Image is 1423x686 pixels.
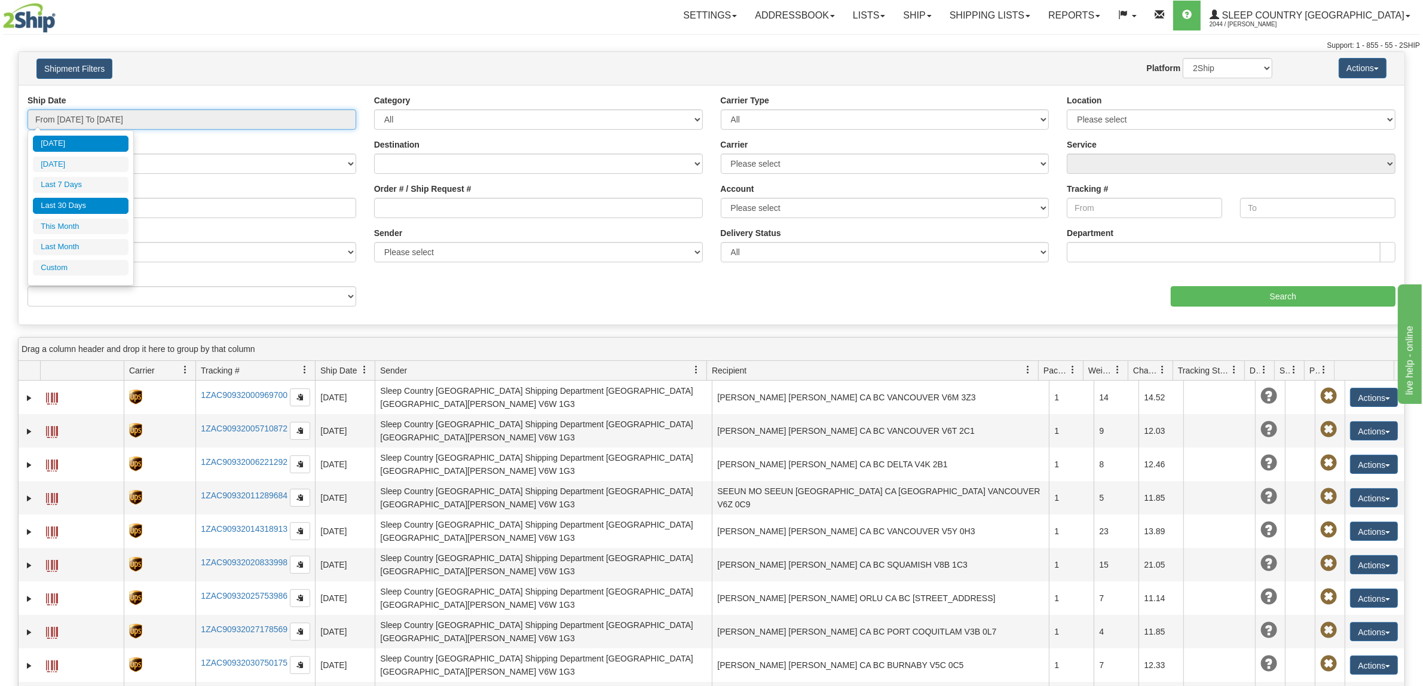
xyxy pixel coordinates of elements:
a: Ship Date filter column settings [354,360,375,380]
td: 1 [1049,481,1094,514]
td: 9 [1094,414,1139,448]
td: 23 [1094,514,1139,548]
div: grid grouping header [19,338,1404,361]
a: Label [46,588,58,607]
img: 8 - UPS [129,523,142,538]
span: Charge [1133,365,1158,376]
td: 12.33 [1139,648,1183,682]
label: Delivery Status [721,227,781,239]
button: Copy to clipboard [290,455,310,473]
td: [DATE] [315,414,375,448]
button: Actions [1350,522,1398,541]
img: 8 - UPS [129,590,142,605]
span: Unknown [1260,555,1277,572]
td: Sleep Country [GEOGRAPHIC_DATA] Shipping Department [GEOGRAPHIC_DATA] [GEOGRAPHIC_DATA][PERSON_NA... [375,581,712,615]
button: Actions [1350,455,1398,474]
a: 1ZAC90932011289684 [201,491,287,500]
span: Unknown [1260,522,1277,538]
span: Carrier [129,365,155,376]
label: Order # / Ship Request # [374,183,472,195]
a: 1ZAC90932030750175 [201,658,287,667]
span: Ship Date [320,365,357,376]
label: Ship Date [27,94,66,106]
a: Label [46,387,58,406]
button: Actions [1350,388,1398,407]
td: 12.03 [1139,414,1183,448]
td: [PERSON_NAME] [PERSON_NAME] CA BC PORT COQUITLAM V3B 0L7 [712,615,1049,648]
button: Copy to clipboard [290,656,310,674]
button: Shipment Filters [36,59,112,79]
a: Label [46,454,58,473]
input: Search [1171,286,1396,307]
label: Category [374,94,411,106]
td: Sleep Country [GEOGRAPHIC_DATA] Shipping Department [GEOGRAPHIC_DATA] [GEOGRAPHIC_DATA][PERSON_NA... [375,514,712,548]
button: Copy to clipboard [290,589,310,607]
td: 1 [1049,514,1094,548]
a: Weight filter column settings [1107,360,1128,380]
a: 1ZAC90932006221292 [201,457,287,467]
img: 8 - UPS [129,457,142,471]
button: Copy to clipboard [290,489,310,507]
span: Pickup Not Assigned [1320,622,1337,639]
td: [DATE] [315,648,375,682]
a: 1ZAC90932005710872 [201,424,287,433]
label: Sender [374,227,402,239]
a: Expand [23,626,35,638]
label: Carrier Type [721,94,769,106]
a: Expand [23,660,35,672]
td: SEEUN MO SEEUN [GEOGRAPHIC_DATA] CA [GEOGRAPHIC_DATA] VANCOUVER V6Z 0C9 [712,481,1049,514]
td: [DATE] [315,481,375,514]
td: 1 [1049,581,1094,615]
span: Unknown [1260,421,1277,438]
td: Sleep Country [GEOGRAPHIC_DATA] Shipping Department [GEOGRAPHIC_DATA] [GEOGRAPHIC_DATA][PERSON_NA... [375,648,712,682]
button: Actions [1350,656,1398,675]
span: Pickup Not Assigned [1320,421,1337,438]
img: 8 - UPS [129,490,142,505]
a: Recipient filter column settings [1018,360,1038,380]
a: 1ZAC90932014318913 [201,524,287,534]
img: 8 - UPS [129,624,142,639]
li: [DATE] [33,136,128,152]
li: Last 7 Days [33,177,128,193]
label: Platform [1147,62,1181,74]
img: 8 - UPS [129,423,142,438]
td: [DATE] [315,581,375,615]
td: [DATE] [315,514,375,548]
li: This Month [33,219,128,235]
span: Pickup Status [1309,365,1320,376]
td: [PERSON_NAME] [PERSON_NAME] CA BC VANCOUVER V5Y 0H3 [712,514,1049,548]
span: Recipient [712,365,746,376]
span: Pickup Not Assigned [1320,656,1337,672]
a: Ship [894,1,940,30]
td: 12.46 [1139,448,1183,481]
a: Reports [1039,1,1109,30]
td: 1 [1049,648,1094,682]
a: Expand [23,559,35,571]
a: Pickup Status filter column settings [1314,360,1334,380]
a: Label [46,521,58,540]
span: Tracking Status [1178,365,1230,376]
div: Support: 1 - 855 - 55 - 2SHIP [3,41,1420,51]
a: Carrier filter column settings [175,360,195,380]
td: 8 [1094,448,1139,481]
span: 2044 / [PERSON_NAME] [1210,19,1299,30]
input: From [1067,198,1222,218]
a: Label [46,488,58,507]
a: Label [46,421,58,440]
td: 1 [1049,448,1094,481]
td: 1 [1049,414,1094,448]
td: 14.52 [1139,381,1183,414]
a: 1ZAC90932000969700 [201,390,287,400]
span: Sleep Country [GEOGRAPHIC_DATA] [1219,10,1404,20]
td: 1 [1049,548,1094,581]
span: Unknown [1260,622,1277,639]
img: 8 - UPS [129,657,142,672]
td: 4 [1094,615,1139,648]
a: Label [46,555,58,574]
div: live help - online [9,7,111,22]
span: Pickup Not Assigned [1320,455,1337,471]
label: Carrier [721,139,748,151]
span: Unknown [1260,488,1277,505]
td: 11.14 [1139,581,1183,615]
span: Unknown [1260,455,1277,471]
